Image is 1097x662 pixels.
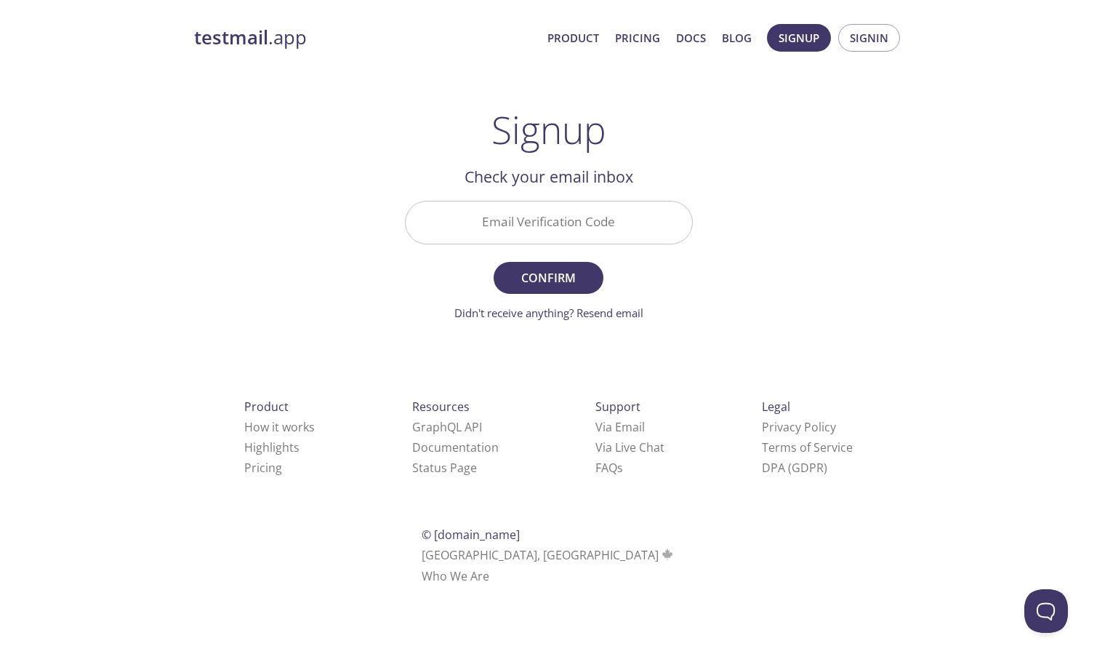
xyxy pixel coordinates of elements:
[405,164,693,189] h2: Check your email inbox
[615,28,660,47] a: Pricing
[595,460,623,476] a: FAQ
[1024,589,1068,633] iframe: Help Scout Beacon - Open
[454,306,643,320] a: Didn't receive anything? Resend email
[762,399,790,415] span: Legal
[422,568,489,584] a: Who We Are
[491,108,606,151] h1: Signup
[412,439,499,455] a: Documentation
[244,399,289,415] span: Product
[676,28,706,47] a: Docs
[722,28,752,47] a: Blog
[595,419,645,435] a: Via Email
[244,460,282,476] a: Pricing
[494,262,603,294] button: Confirm
[244,439,300,455] a: Highlights
[850,28,888,47] span: Signin
[762,439,853,455] a: Terms of Service
[595,439,664,455] a: Via Live Chat
[767,24,831,52] button: Signup
[412,419,482,435] a: GraphQL API
[617,460,623,476] span: s
[412,460,477,476] a: Status Page
[510,268,587,288] span: Confirm
[779,28,819,47] span: Signup
[412,399,470,415] span: Resources
[422,527,520,543] span: © [DOMAIN_NAME]
[838,24,900,52] button: Signin
[422,547,675,563] span: [GEOGRAPHIC_DATA], [GEOGRAPHIC_DATA]
[547,28,599,47] a: Product
[194,25,268,50] strong: testmail
[244,419,315,435] a: How it works
[194,25,536,50] a: testmail.app
[762,419,836,435] a: Privacy Policy
[595,399,640,415] span: Support
[762,460,827,476] a: DPA (GDPR)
